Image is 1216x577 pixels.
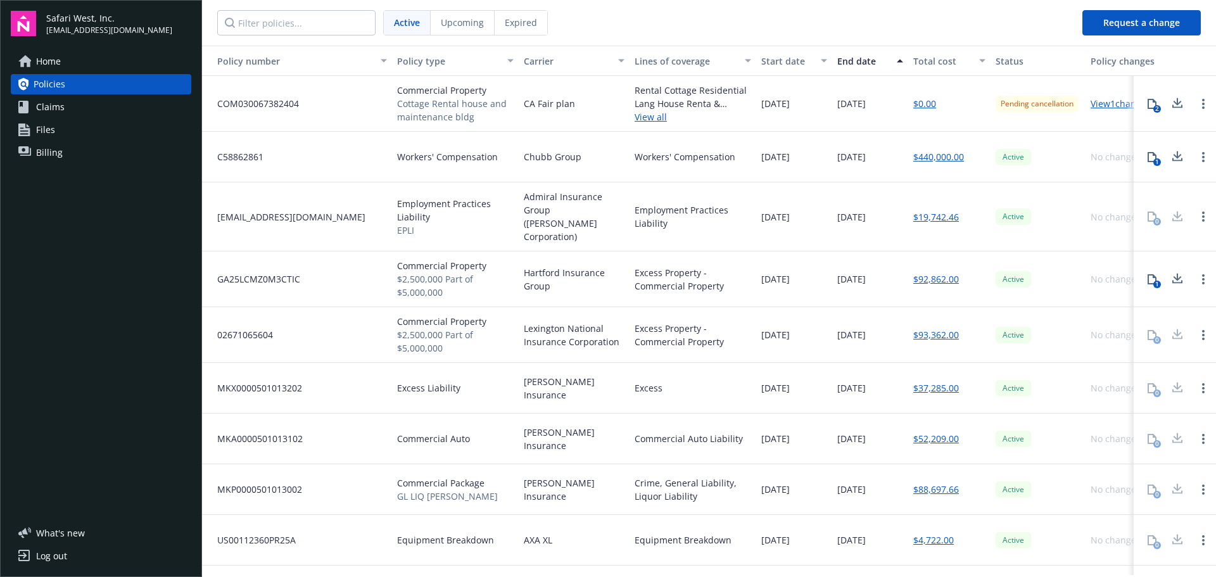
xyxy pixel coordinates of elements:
[635,533,731,547] div: Equipment Breakdown
[524,190,624,243] span: Admiral Insurance Group ([PERSON_NAME] Corporation)
[397,272,514,299] span: $2,500,000 Part of $5,000,000
[1196,381,1211,396] a: Open options
[524,322,624,348] span: Lexington National Insurance Corporation
[1001,211,1026,222] span: Active
[397,432,470,445] span: Commercial Auto
[34,74,65,94] span: Policies
[1001,433,1026,445] span: Active
[441,16,484,29] span: Upcoming
[761,533,790,547] span: [DATE]
[397,224,514,237] span: EPLI
[397,490,498,503] span: GL LIQ [PERSON_NAME]
[913,432,959,445] a: $52,209.00
[36,97,65,117] span: Claims
[913,328,959,341] a: $93,362.00
[397,315,514,328] span: Commercial Property
[11,97,191,117] a: Claims
[913,272,959,286] a: $92,862.00
[1153,105,1161,113] div: 2
[1091,210,1141,224] div: No changes
[913,150,964,163] a: $440,000.00
[1001,383,1026,394] span: Active
[1091,483,1141,496] div: No changes
[913,533,954,547] a: $4,722.00
[36,143,63,163] span: Billing
[1091,381,1141,395] div: No changes
[837,272,866,286] span: [DATE]
[837,381,866,395] span: [DATE]
[761,483,790,496] span: [DATE]
[11,74,191,94] a: Policies
[397,381,460,395] span: Excess Liability
[1153,281,1161,288] div: 1
[11,51,191,72] a: Home
[1196,149,1211,165] a: Open options
[635,150,735,163] div: Workers' Compensation
[635,381,662,395] div: Excess
[837,483,866,496] span: [DATE]
[1091,533,1141,547] div: No changes
[217,10,376,35] input: Filter policies...
[837,150,866,163] span: [DATE]
[761,272,790,286] span: [DATE]
[635,54,737,68] div: Lines of coverage
[1001,329,1026,341] span: Active
[207,533,296,547] span: US00112360PR25A
[837,533,866,547] span: [DATE]
[36,51,61,72] span: Home
[1001,535,1026,546] span: Active
[761,97,790,110] span: [DATE]
[524,97,575,110] span: CA Fair plan
[46,25,172,36] span: [EMAIL_ADDRESS][DOMAIN_NAME]
[1139,144,1165,170] button: 1
[1196,482,1211,497] a: Open options
[837,432,866,445] span: [DATE]
[635,203,751,230] div: Employment Practices Liability
[761,328,790,341] span: [DATE]
[908,46,991,76] button: Total cost
[635,322,751,348] div: Excess Property - Commercial Property
[913,483,959,496] a: $88,697.66
[913,54,972,68] div: Total cost
[207,54,373,68] div: Policy number
[11,11,36,36] img: navigator-logo.svg
[1091,328,1141,341] div: No changes
[524,150,581,163] span: Chubb Group
[1001,98,1073,110] span: Pending cancellation
[1086,46,1165,76] button: Policy changes
[207,328,273,341] span: 02671065604
[761,210,790,224] span: [DATE]
[761,54,813,68] div: Start date
[207,54,373,68] div: Toggle SortBy
[1091,432,1141,445] div: No changes
[11,143,191,163] a: Billing
[1196,209,1211,224] a: Open options
[996,54,1080,68] div: Status
[505,16,537,29] span: Expired
[630,46,756,76] button: Lines of coverage
[1001,274,1026,285] span: Active
[635,266,751,293] div: Excess Property - Commercial Property
[207,150,263,163] span: C58862861
[837,54,889,68] div: End date
[761,432,790,445] span: [DATE]
[635,110,751,124] a: View all
[1091,150,1141,163] div: No changes
[397,84,514,97] span: Commercial Property
[837,97,866,110] span: [DATE]
[397,197,514,224] span: Employment Practices Liability
[913,381,959,395] a: $37,285.00
[392,46,519,76] button: Policy type
[1196,272,1211,287] a: Open options
[1196,96,1211,111] a: Open options
[524,54,611,68] div: Carrier
[913,97,936,110] a: $0.00
[1153,158,1161,166] div: 1
[524,533,552,547] span: AXA XL
[1139,91,1165,117] button: 2
[913,210,959,224] a: $19,742.46
[524,375,624,402] span: [PERSON_NAME] Insurance
[207,483,302,496] span: MKP0000501013002
[397,54,500,68] div: Policy type
[397,150,498,163] span: Workers' Compensation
